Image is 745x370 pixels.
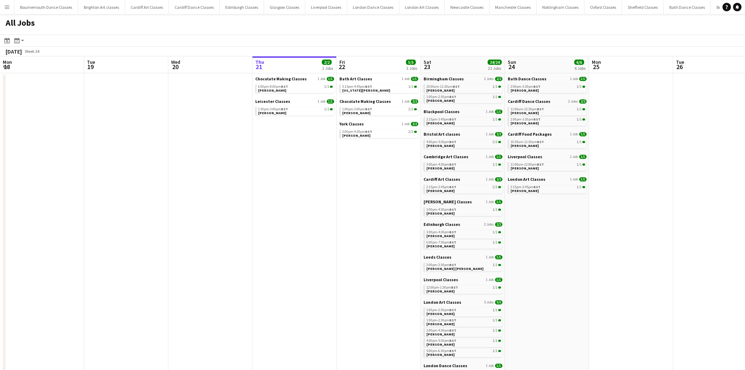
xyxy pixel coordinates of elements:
[486,278,494,282] span: 1 Job
[424,363,502,368] a: London Dance Classes1 Job1/1
[426,289,455,294] span: Kayleigh Cooke
[508,177,545,182] span: London Art Classes
[424,300,461,305] span: London Art Classes
[220,0,264,14] button: Edinburgh Classes
[399,0,445,14] button: London Art Classes
[508,131,552,137] span: Cardiff Food Packages
[408,85,413,88] span: 1/1
[488,60,502,65] span: 24/24
[449,94,456,99] span: BST
[426,312,455,316] span: Lexi Philby
[339,76,372,81] span: Bath Art Classes
[424,177,460,182] span: Cardiff Art Classes
[408,107,413,111] span: 2/2
[125,0,169,14] button: Cardiff Art Classes
[579,99,587,104] span: 2/2
[449,117,456,122] span: BST
[426,163,456,166] span: 3:00pm-4:30pm
[426,230,501,238] a: 3:00pm-4:30pmBST1/1[PERSON_NAME]
[591,63,601,71] span: 25
[365,107,372,111] span: BST
[258,85,288,88] span: 6:00pm-8:00pm
[493,241,497,244] span: 1/1
[577,163,582,166] span: 1/1
[258,107,333,115] a: 1:30pm-3:00pmBST1/1[PERSON_NAME]
[424,222,460,227] span: Edinburgh Classes
[339,99,418,121] div: Chocolate Making Classes1 Job2/21:00pm-3:00pmBST2/2[PERSON_NAME]
[406,60,416,65] span: 5/5
[3,59,12,65] span: Mon
[511,117,585,125] a: 2:00pm-3:30pmBST1/1[PERSON_NAME]
[422,63,431,71] span: 23
[342,85,372,88] span: 3:15pm-4:45pm
[508,99,587,104] a: Cardiff Dance Classes2 Jobs2/2
[342,129,417,137] a: 3:00pm-4:30pmBST2/2[PERSON_NAME]
[511,189,539,193] span: Danielle Underwood
[493,263,497,267] span: 1/1
[426,162,501,170] a: 3:00pm-4:30pmBST1/1[PERSON_NAME]
[424,177,502,199] div: Cardiff Art Classes1 Job2/22:15pm-3:45pmBST2/2[PERSON_NAME]
[255,99,334,104] a: Leicester Classes1 Job1/1
[495,200,502,204] span: 1/1
[575,66,586,71] div: 6 Jobs
[489,0,537,14] button: Manchester Classes
[426,338,501,346] a: 4:00pm-5:30pmBST1/1[PERSON_NAME]
[511,107,585,115] a: 11:00am-12:30pmBST1/1[PERSON_NAME]
[511,84,585,92] a: 2:00pm-3:30pmBST1/1[PERSON_NAME]
[365,129,372,134] span: BST
[495,278,502,282] span: 1/1
[426,85,460,88] span: 10:00am-11:30am
[322,66,333,71] div: 2 Jobs
[426,266,483,271] span: Rebecca Butler Giles
[258,111,286,115] span: Lauren Chan
[424,76,502,109] div: Birmingham Classes2 Jobs2/210:00am-11:30amBST1/1[PERSON_NAME]1:00pm-2:30pmBST1/1[PERSON_NAME]
[582,108,585,110] span: 1/1
[426,240,501,248] a: 6:00pm-7:30pmBST1/1[PERSON_NAME]
[426,234,455,238] span: Sarah Seery
[592,59,601,65] span: Mon
[449,162,456,167] span: BST
[426,329,456,332] span: 3:00pm-4:30pm
[508,59,516,65] span: Sun
[424,277,502,282] a: Liverpool Classes1 Job1/1
[339,99,418,104] a: Chocolate Making Classes1 Job2/2
[577,107,582,111] span: 1/1
[579,77,587,81] span: 1/1
[449,240,456,245] span: BST
[424,154,468,159] span: Cambridge Art Classes
[426,319,456,322] span: 1:00pm-2:30pm
[495,222,502,227] span: 2/2
[484,300,494,304] span: 5 Jobs
[264,0,305,14] button: Glasgow Classes
[579,132,587,136] span: 1/1
[570,177,578,181] span: 1 Job
[424,254,502,277] div: Leeds Classes1 Job1/12:00pm-3:30pmBST1/1[PERSON_NAME] [PERSON_NAME]
[426,84,501,92] a: 10:00am-11:30amBST1/1[PERSON_NAME]
[255,76,307,81] span: Chocolate Making Classes
[493,349,497,353] span: 1/1
[495,77,502,81] span: 2/2
[486,177,494,181] span: 1 Job
[493,286,497,289] span: 1/1
[426,143,455,148] span: Michael Cottrill
[424,131,502,137] a: Bristol Art classes1 Job2/2
[426,322,455,326] span: Stephanie Nash
[402,77,409,81] span: 1 Job
[339,121,364,127] span: York Classes
[584,0,622,14] button: Oxford Classes
[537,140,544,144] span: BST
[495,110,502,114] span: 1/1
[537,162,544,167] span: BST
[426,230,456,234] span: 3:00pm-4:30pm
[23,49,41,54] span: Week 34
[426,98,455,103] span: Joanne Parkyn
[486,200,494,204] span: 1 Job
[582,164,585,166] span: 1/1
[508,99,587,131] div: Cardiff Dance Classes2 Jobs2/211:00am-12:30pmBST1/1[PERSON_NAME]2:00pm-3:30pmBST1/1[PERSON_NAME]
[493,329,497,332] span: 1/1
[495,132,502,136] span: 2/2
[426,318,501,326] a: 1:00pm-2:30pmBST1/1[PERSON_NAME]
[533,117,540,122] span: BST
[582,118,585,121] span: 1/1
[424,177,502,182] a: Cardiff Art Classes1 Job2/2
